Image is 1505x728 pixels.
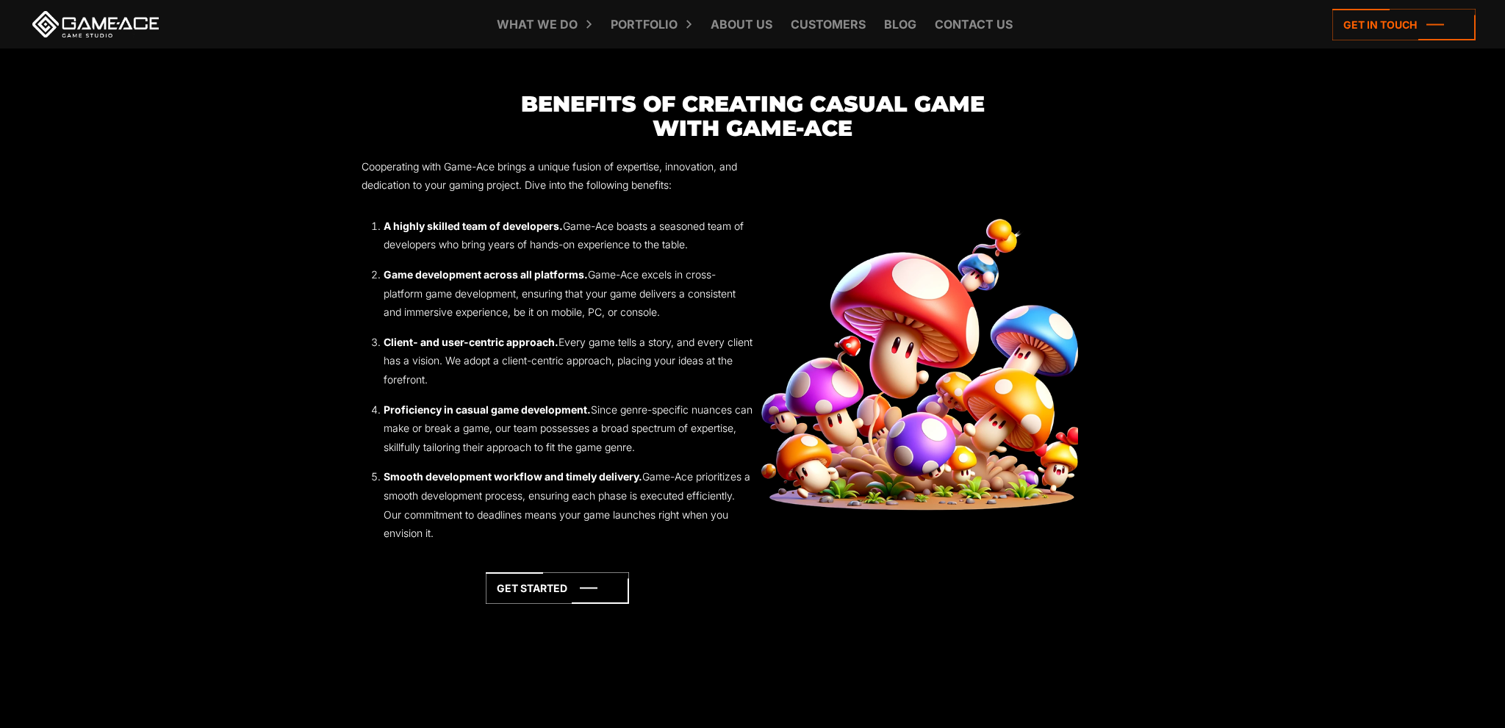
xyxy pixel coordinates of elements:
strong: Game development across all platforms. [384,268,588,281]
li: Game-Ace excels in cross-platform game development, ensuring that your game delivers a consistent... [384,265,752,322]
strong: Proficiency in casual game development. [384,403,591,416]
li: Game-Ace boasts a seasoned team of developers who bring years of hands-on experience to the table. [384,217,752,254]
a: Get started [486,572,629,604]
li: Every game tells a story, and every client has a vision. We adopt a client-centric approach, plac... [384,333,752,389]
strong: Client- and user-centric approach. [384,336,558,348]
strong: Smooth development workflow and timely delivery. [384,470,642,483]
p: Cooperating with Game-Ace brings a unique fusion of expertise, innovation, and dedication to your... [362,157,752,195]
a: Get in touch [1332,9,1476,40]
strong: A highly skilled team of developers. [384,220,563,232]
h3: Benefits of Creating Casual Game with Game-Ace [362,92,1143,140]
img: Mushrooms in game benefits block [752,180,1078,581]
li: Game-Ace prioritizes a smooth development process, ensuring each phase is executed efficiently. O... [384,467,752,542]
li: Since genre-specific nuances can make or break a game, our team possesses a broad spectrum of exp... [384,400,752,457]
